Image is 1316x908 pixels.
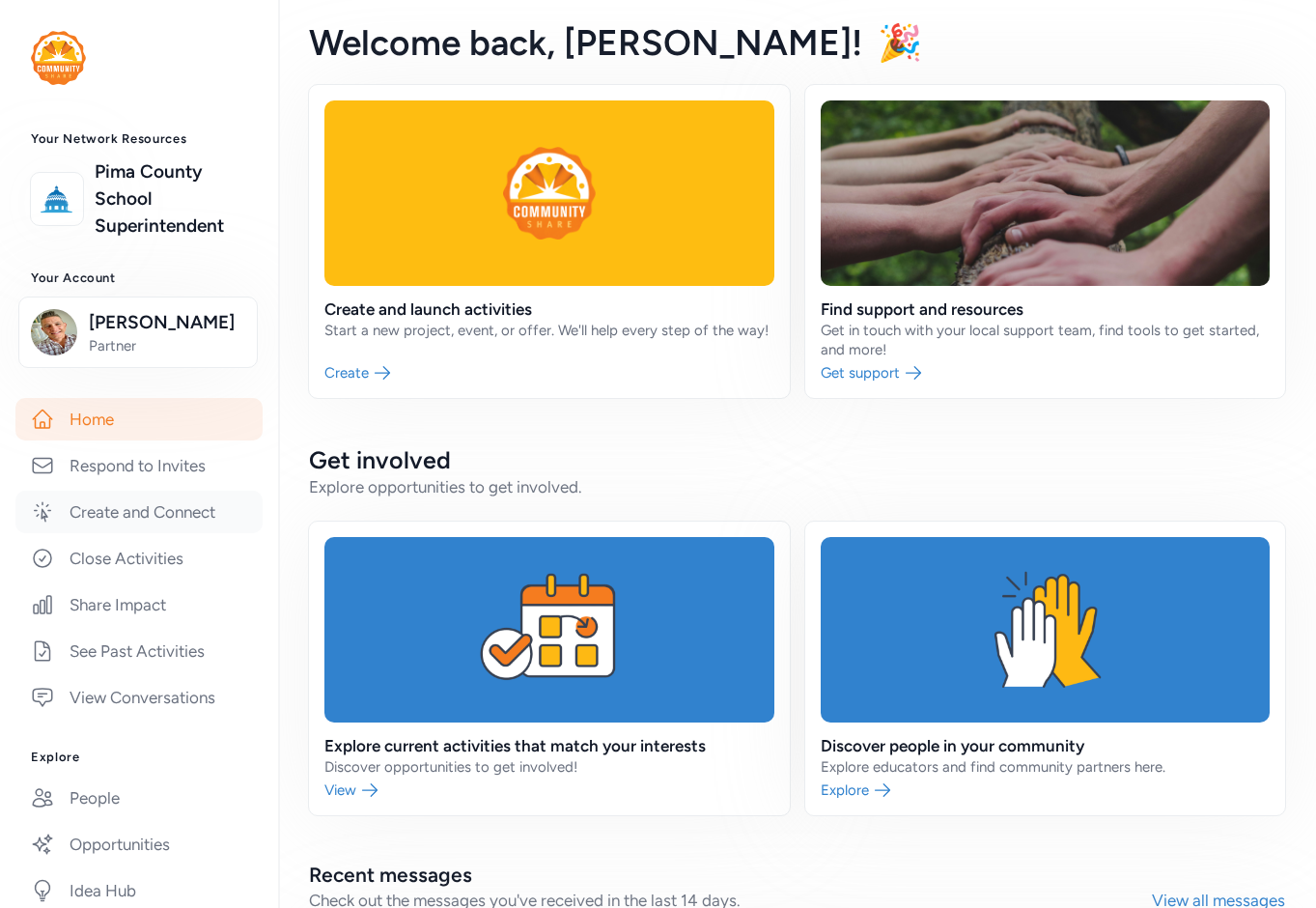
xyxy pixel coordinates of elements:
[15,398,263,440] a: Home
[15,444,263,487] a: Respond to Invites
[309,21,862,64] span: Welcome back , [PERSON_NAME]!
[15,583,263,626] a: Share Impact
[309,444,1285,475] h2: Get involved
[15,676,263,719] a: View Conversations
[31,270,247,286] h3: Your Account
[31,31,86,85] img: logo
[309,862,1152,889] h2: Recent messages
[15,491,263,533] a: Create and Connect
[31,750,247,765] h3: Explore
[89,336,245,355] span: Partner
[95,158,247,240] a: Pima County School Superintendent
[36,178,78,220] img: logo
[15,777,263,819] a: People
[18,297,258,368] button: [PERSON_NAME]Partner
[31,131,247,147] h3: Your Network Resources
[15,537,263,580] a: Close Activities
[89,309,245,336] span: [PERSON_NAME]
[15,630,263,672] a: See Past Activities
[878,21,922,64] span: 🎉
[309,475,1285,498] div: Explore opportunities to get involved.
[15,823,263,865] a: Opportunities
